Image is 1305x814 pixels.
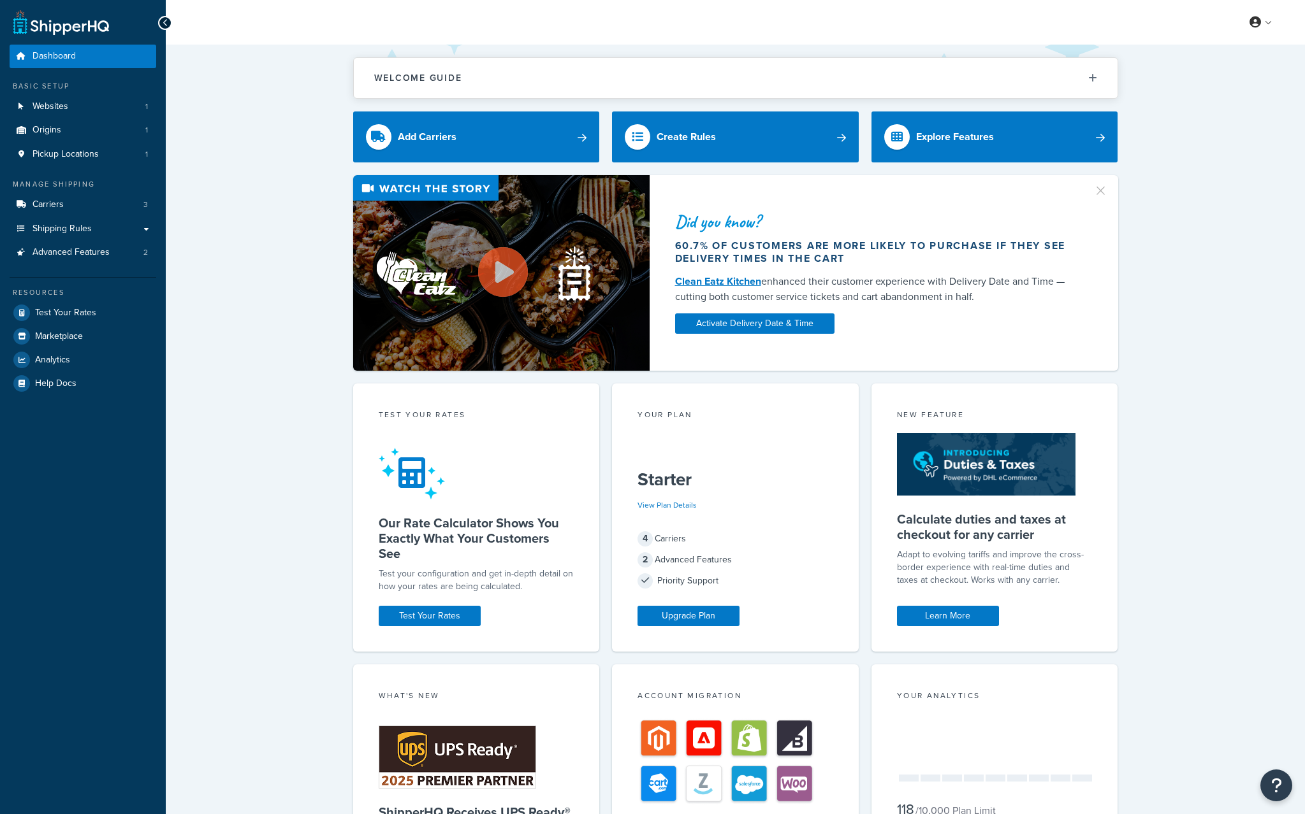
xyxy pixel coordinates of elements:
[10,45,156,68] a: Dashboard
[638,530,833,548] div: Carriers
[897,690,1093,704] div: Your Analytics
[379,606,481,626] a: Test Your Rates
[675,274,1078,304] div: enhanced their customer experience with Delivery Date and Time — cutting both customer service ti...
[145,101,148,112] span: 1
[33,125,61,136] span: Origins
[35,378,77,389] span: Help Docs
[638,606,740,626] a: Upgrade Plan
[10,118,156,142] a: Origins1
[379,515,574,561] h5: Our Rate Calculator Shows You Exactly What Your Customers See
[143,199,148,210] span: 3
[675,274,761,289] a: Clean Eatz Kitchen
[10,118,156,142] li: Origins
[33,101,68,112] span: Websites
[638,551,833,569] div: Advanced Features
[10,301,156,324] a: Test Your Rates
[33,224,92,234] span: Shipping Rules
[10,348,156,371] a: Analytics
[638,499,697,511] a: View Plan Details
[675,313,835,334] a: Activate Delivery Date & Time
[657,128,716,146] div: Create Rules
[612,111,859,162] a: Create Rules
[10,241,156,264] li: Advanced Features
[379,568,574,593] div: Test your configuration and get in-depth detail on how your rates are being calculated.
[871,111,1118,162] a: Explore Features
[10,81,156,92] div: Basic Setup
[916,128,994,146] div: Explore Features
[10,143,156,166] li: Pickup Locations
[35,331,83,342] span: Marketplace
[374,73,462,83] h2: Welcome Guide
[10,95,156,118] li: Websites
[33,51,76,62] span: Dashboard
[10,287,156,298] div: Resources
[638,469,833,490] h5: Starter
[675,213,1078,231] div: Did you know?
[33,199,64,210] span: Carriers
[10,372,156,395] a: Help Docs
[638,690,833,704] div: Account Migration
[33,149,99,160] span: Pickup Locations
[638,409,833,424] div: Your Plan
[10,241,156,264] a: Advanced Features2
[638,531,653,546] span: 4
[354,58,1118,98] button: Welcome Guide
[353,111,600,162] a: Add Carriers
[10,193,156,217] li: Carriers
[10,143,156,166] a: Pickup Locations1
[1260,769,1292,801] button: Open Resource Center
[145,149,148,160] span: 1
[379,690,574,704] div: What's New
[897,606,999,626] a: Learn More
[638,552,653,568] span: 2
[10,179,156,190] div: Manage Shipping
[10,325,156,348] a: Marketplace
[35,355,70,366] span: Analytics
[353,175,650,371] img: Video thumbnail
[35,308,96,318] span: Test Your Rates
[10,193,156,217] a: Carriers3
[398,128,456,146] div: Add Carriers
[33,247,110,258] span: Advanced Features
[638,572,833,590] div: Priority Support
[145,125,148,136] span: 1
[897,511,1093,542] h5: Calculate duties and taxes at checkout for any carrier
[10,95,156,118] a: Websites1
[10,217,156,241] a: Shipping Rules
[897,409,1093,424] div: New Feature
[143,247,148,258] span: 2
[379,409,574,424] div: Test your rates
[897,548,1093,587] p: Adapt to evolving tariffs and improve the cross-border experience with real-time duties and taxes...
[675,239,1078,265] div: 60.7% of customers are more likely to purchase if they see delivery times in the cart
